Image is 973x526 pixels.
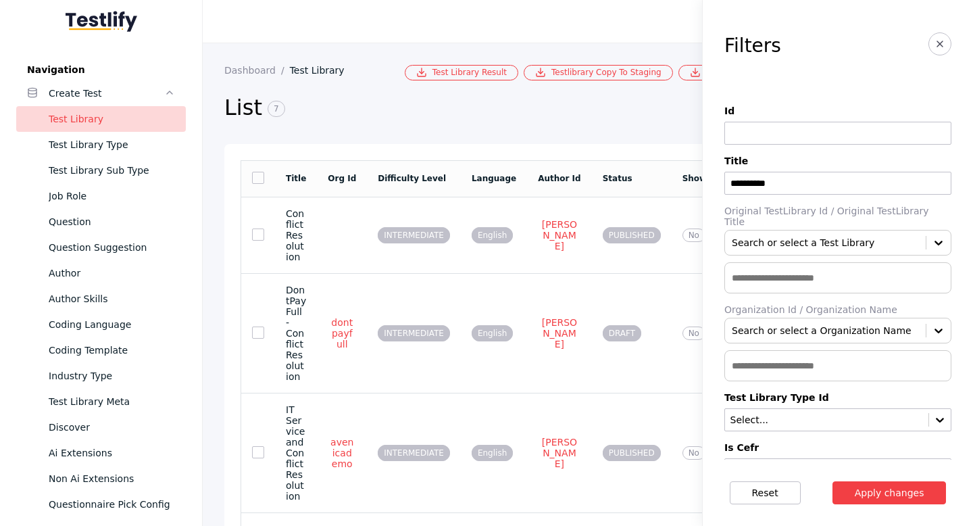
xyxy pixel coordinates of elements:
[378,227,450,243] span: INTERMEDIATE
[16,440,186,466] a: Ai Extensions
[724,392,951,403] label: Test Library Type Id
[328,316,356,350] a: dontpayfull
[49,316,175,333] div: Coding Language
[286,404,306,502] section: IT Service and Conflict Resolution
[16,132,186,158] a: Test Library Type
[49,85,164,101] div: Create Test
[16,158,186,183] a: Test Library Sub Type
[49,496,175,512] div: Questionnaire Pick Config
[16,183,186,209] a: Job Role
[538,436,581,470] a: [PERSON_NAME]
[724,156,951,166] label: Title
[66,11,137,32] img: Testlify - Backoffice
[678,65,795,80] a: Bulk Csv Download
[49,265,175,281] div: Author
[49,239,175,256] div: Question Suggestion
[16,492,186,517] a: Questionnaire Pick Config
[538,174,581,183] a: Author Id
[49,111,175,127] div: Test Library
[730,481,801,504] button: Reset
[603,325,641,341] span: DRAFT
[16,235,186,260] a: Question Suggestion
[290,65,355,76] a: Test Library
[49,419,175,435] div: Discover
[16,209,186,235] a: Question
[49,342,175,358] div: Coding Template
[49,214,175,230] div: Question
[472,174,516,183] a: Language
[328,436,356,470] a: avenicademo
[472,325,513,341] span: English
[16,312,186,337] a: Coding Language
[286,174,306,183] a: Title
[49,393,175,410] div: Test Library Meta
[286,208,306,262] section: Conflict Resolution
[682,327,705,340] span: No
[328,174,356,183] a: Org Id
[49,162,175,178] div: Test Library Sub Type
[49,445,175,461] div: Ai Extensions
[538,218,581,252] a: [PERSON_NAME]
[832,481,947,504] button: Apply changes
[49,188,175,204] div: Job Role
[224,65,290,76] a: Dashboard
[16,64,186,75] label: Navigation
[16,106,186,132] a: Test Library
[286,285,306,382] section: DontPayFull - Conflict Resolution
[538,316,581,350] a: [PERSON_NAME]
[224,94,725,122] h2: List
[603,445,661,461] span: PUBLISHED
[472,227,513,243] span: English
[405,65,518,80] a: Test Library Result
[16,389,186,414] a: Test Library Meta
[724,442,951,453] label: Is Cefr
[603,227,661,243] span: PUBLISHED
[49,368,175,384] div: Industry Type
[682,229,705,242] span: No
[724,206,951,227] label: Original TestLibrary Id / Original TestLibrary Title
[16,414,186,440] a: Discover
[16,466,186,492] a: Non Ai Extensions
[49,137,175,153] div: Test Library Type
[378,445,450,461] span: INTERMEDIATE
[49,471,175,487] div: Non Ai Extensions
[682,446,705,460] span: No
[16,260,186,286] a: Author
[724,304,951,315] label: Organization Id / Organization Name
[378,325,450,341] span: INTERMEDIATE
[472,445,513,461] span: English
[524,65,673,80] a: Testlibrary Copy To Staging
[16,286,186,312] a: Author Skills
[724,35,781,57] h3: Filters
[603,174,632,183] a: Status
[682,174,826,183] a: Show Overall Personality Score
[268,101,285,117] span: 7
[16,337,186,363] a: Coding Template
[724,105,951,116] label: Id
[378,174,446,183] a: Difficulty Level
[49,291,175,307] div: Author Skills
[16,363,186,389] a: Industry Type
